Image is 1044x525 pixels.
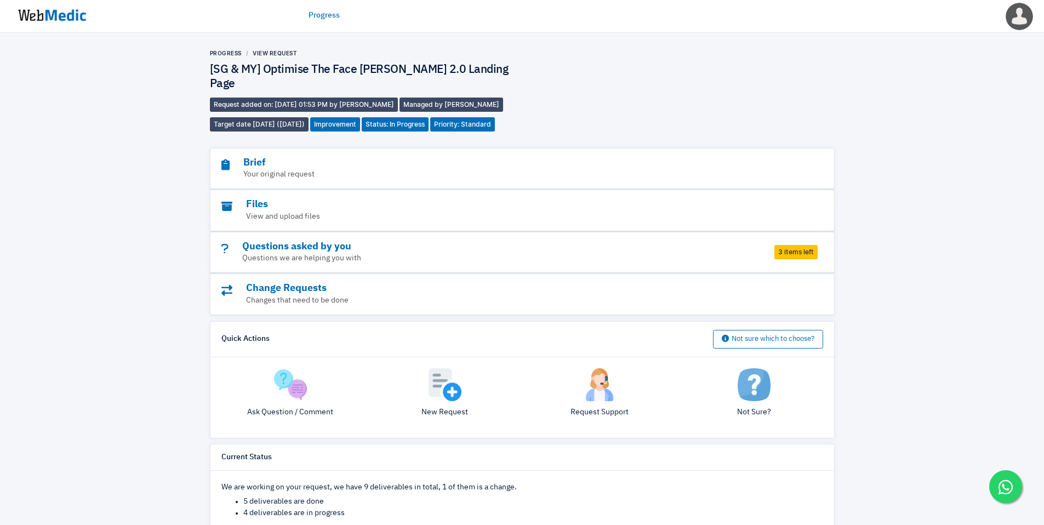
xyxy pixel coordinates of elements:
[221,407,360,418] p: Ask Question / Comment
[253,50,297,56] a: View Request
[774,245,818,259] span: 3 items left
[530,407,669,418] p: Request Support
[221,198,763,211] h3: Files
[243,507,823,519] li: 4 deliverables are in progress
[210,117,309,132] span: Target date [DATE] ([DATE])
[221,334,270,344] h6: Quick Actions
[221,282,763,295] h3: Change Requests
[210,98,398,112] span: Request added on: [DATE] 01:53 PM by [PERSON_NAME]
[274,368,307,401] img: question.png
[221,169,763,180] p: Your original request
[221,253,763,264] p: Questions we are helping you with
[210,63,522,92] h4: [SG & MY] Optimise The Face [PERSON_NAME] 2.0 Landing Page
[309,10,340,21] a: Progress
[362,117,429,132] span: Status: In Progress
[713,330,823,349] button: Not sure which to choose?
[376,407,514,418] p: New Request
[243,496,823,507] li: 5 deliverables are done
[685,407,823,418] p: Not Sure?
[221,453,272,463] h6: Current Status
[400,98,503,112] span: Managed by [PERSON_NAME]
[310,117,360,132] span: Improvement
[583,368,616,401] img: support.png
[221,157,763,169] h3: Brief
[221,211,763,222] p: View and upload files
[221,241,763,253] h3: Questions asked by you
[221,482,823,493] p: We are working on your request, we have 9 deliverables in total, 1 of them is a change.
[738,368,771,401] img: not-sure.png
[221,295,763,306] p: Changes that need to be done
[430,117,495,132] span: Priority: Standard
[210,49,522,58] nav: breadcrumb
[429,368,461,401] img: add.png
[210,50,242,56] a: Progress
